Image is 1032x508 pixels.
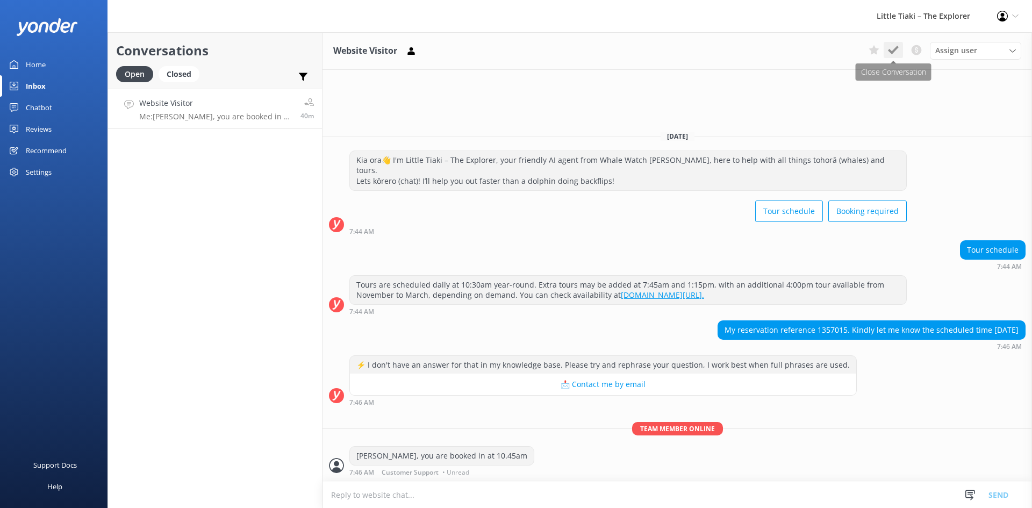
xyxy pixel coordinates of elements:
span: Assign user [935,45,977,56]
div: Oct 07 2025 07:44am (UTC +13:00) Pacific/Auckland [349,307,907,315]
div: Recommend [26,140,67,161]
img: yonder-white-logo.png [16,18,78,36]
div: ⚡ I don't have an answer for that in my knowledge base. Please try and rephrase your question, I ... [350,356,856,374]
a: Open [116,68,159,80]
button: 📩 Contact me by email [350,374,856,395]
span: Customer Support [382,469,439,476]
span: Oct 07 2025 07:46am (UTC +13:00) Pacific/Auckland [300,111,314,120]
div: Reviews [26,118,52,140]
div: Oct 07 2025 07:44am (UTC +13:00) Pacific/Auckland [349,227,907,235]
strong: 7:46 AM [349,399,374,406]
div: Tours are scheduled daily at 10:30am year-round. Extra tours may be added at 7:45am and 1:15pm, w... [350,276,906,304]
p: Me: [PERSON_NAME], you are booked in at 10.45am [139,112,292,121]
div: Kia ora👋 I'm Little Tiaki – The Explorer, your friendly AI agent from Whale Watch [PERSON_NAME], ... [350,151,906,190]
h2: Conversations [116,40,314,61]
strong: 7:44 AM [349,228,374,235]
div: Settings [26,161,52,183]
div: Chatbot [26,97,52,118]
a: Closed [159,68,205,80]
div: Assign User [930,42,1021,59]
div: Help [47,476,62,497]
span: [DATE] [661,132,694,141]
div: Closed [159,66,199,82]
strong: 7:44 AM [349,309,374,315]
strong: 7:46 AM [997,344,1022,350]
a: Website VisitorMe:[PERSON_NAME], you are booked in at 10.45am40m [108,89,322,129]
div: [PERSON_NAME], you are booked in at 10.45am [350,447,534,465]
div: Oct 07 2025 07:46am (UTC +13:00) Pacific/Auckland [349,468,534,476]
div: Home [26,54,46,75]
div: Oct 07 2025 07:44am (UTC +13:00) Pacific/Auckland [960,262,1026,270]
span: Team member online [632,422,723,435]
div: Open [116,66,153,82]
div: Oct 07 2025 07:46am (UTC +13:00) Pacific/Auckland [718,342,1026,350]
h3: Website Visitor [333,44,397,58]
div: Support Docs [33,454,77,476]
div: Inbox [26,75,46,97]
strong: 7:44 AM [997,263,1022,270]
span: • Unread [442,469,469,476]
div: Tour schedule [961,241,1025,259]
button: Booking required [828,201,907,222]
div: Oct 07 2025 07:46am (UTC +13:00) Pacific/Auckland [349,398,857,406]
a: [DOMAIN_NAME][URL]. [621,290,704,300]
div: My reservation reference 1357015. Kindly let me know the scheduled time [DATE] [718,321,1025,339]
button: Tour schedule [755,201,823,222]
h4: Website Visitor [139,97,292,109]
strong: 7:46 AM [349,469,374,476]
